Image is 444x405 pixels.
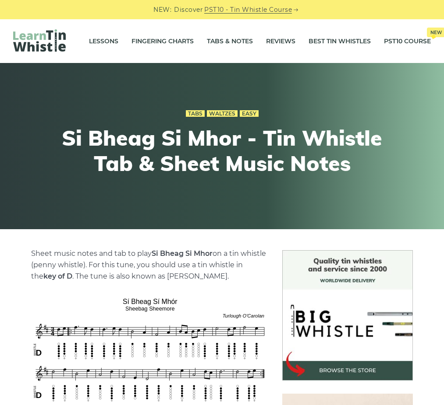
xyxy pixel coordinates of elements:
[207,110,238,117] a: Waltzes
[207,30,253,52] a: Tabs & Notes
[309,30,371,52] a: Best Tin Whistles
[131,30,194,52] a: Fingering Charts
[282,250,413,381] img: BigWhistle Tin Whistle Store
[31,248,269,282] p: Sheet music notes and tab to play on a tin whistle (penny whistle). For this tune, you should use...
[43,272,72,280] strong: key of D
[13,29,66,52] img: LearnTinWhistle.com
[152,249,213,258] strong: Si Bheag Si­ Mhor
[266,30,295,52] a: Reviews
[186,110,205,117] a: Tabs
[61,126,384,176] h1: Si­ Bheag Si­ Mhor - Tin Whistle Tab & Sheet Music Notes
[89,30,118,52] a: Lessons
[240,110,259,117] a: Easy
[384,30,431,52] a: PST10 CourseNew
